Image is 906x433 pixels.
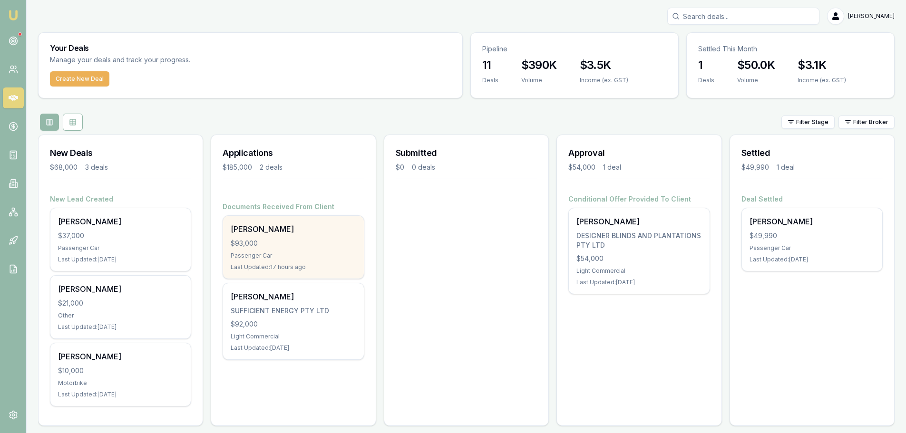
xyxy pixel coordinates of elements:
div: [PERSON_NAME] [58,216,183,227]
h4: Deal Settled [741,194,883,204]
div: Deals [698,77,714,84]
button: Create New Deal [50,71,109,87]
div: Last Updated: [DATE] [750,256,875,263]
div: $49,990 [750,231,875,241]
div: $49,990 [741,163,769,172]
div: $185,000 [223,163,252,172]
h3: Your Deals [50,44,451,52]
div: $54,000 [576,254,701,263]
div: DESIGNER BLINDS AND PLANTATIONS PTY LTD [576,231,701,250]
div: Volume [521,77,557,84]
div: $54,000 [568,163,595,172]
h4: Documents Received From Client [223,202,364,212]
div: 2 deals [260,163,283,172]
input: Search deals [667,8,819,25]
h3: 11 [482,58,498,73]
div: $0 [396,163,404,172]
span: Filter Broker [853,118,888,126]
h3: 1 [698,58,714,73]
div: Income (ex. GST) [580,77,628,84]
h3: $3.5K [580,58,628,73]
div: Volume [737,77,775,84]
h3: $3.1K [798,58,846,73]
div: $21,000 [58,298,183,308]
p: Manage your deals and track your progress. [50,55,293,66]
h4: Conditional Offer Provided To Client [568,194,710,204]
div: $10,000 [58,366,183,375]
div: 3 deals [85,163,108,172]
h3: Approval [568,146,710,160]
h4: New Lead Created [50,194,191,204]
p: Settled This Month [698,44,883,54]
div: Passenger Car [58,244,183,252]
div: Other [58,312,183,319]
div: Light Commercial [576,267,701,275]
div: $93,000 [231,239,356,248]
span: [PERSON_NAME] [848,12,895,20]
button: Filter Stage [781,115,835,129]
div: $92,000 [231,319,356,329]
div: [PERSON_NAME] [576,216,701,227]
div: Passenger Car [750,244,875,252]
div: Light Commercial [231,333,356,340]
div: Motorbike [58,379,183,387]
div: Passenger Car [231,252,356,260]
span: Filter Stage [796,118,828,126]
div: Last Updated: [DATE] [58,256,183,263]
h3: New Deals [50,146,191,160]
div: [PERSON_NAME] [231,291,356,302]
div: 1 deal [777,163,795,172]
div: 0 deals [412,163,435,172]
div: Last Updated: [DATE] [576,279,701,286]
h3: $390K [521,58,557,73]
h3: $50.0K [737,58,775,73]
div: Last Updated: [DATE] [58,391,183,398]
div: Income (ex. GST) [798,77,846,84]
p: Pipeline [482,44,667,54]
div: [PERSON_NAME] [58,351,183,362]
h3: Applications [223,146,364,160]
h3: Submitted [396,146,537,160]
div: $37,000 [58,231,183,241]
div: [PERSON_NAME] [231,223,356,235]
div: $68,000 [50,163,78,172]
h3: Settled [741,146,883,160]
div: SUFFICIENT ENERGY PTY LTD [231,306,356,316]
div: Last Updated: [DATE] [231,344,356,352]
div: Deals [482,77,498,84]
div: Last Updated: 17 hours ago [231,263,356,271]
img: emu-icon-u.png [8,10,19,21]
div: Last Updated: [DATE] [58,323,183,331]
div: [PERSON_NAME] [58,283,183,295]
button: Filter Broker [838,115,895,129]
div: 1 deal [603,163,621,172]
div: [PERSON_NAME] [750,216,875,227]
